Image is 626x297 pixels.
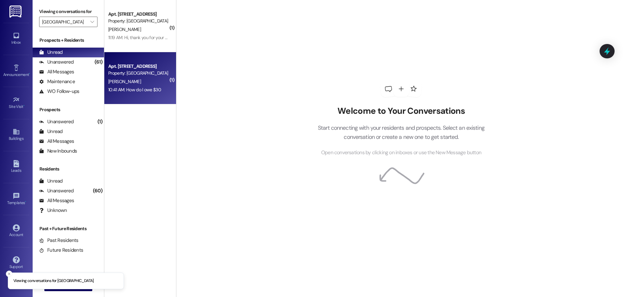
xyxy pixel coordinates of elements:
div: Past + Future Residents [33,225,104,232]
div: Apt. [STREET_ADDRESS] [108,63,169,70]
div: (60) [91,186,104,196]
div: New Inbounds [39,148,77,155]
a: Support [3,254,29,272]
div: Maintenance [39,78,75,85]
div: Prospects [33,106,104,113]
div: Property: [GEOGRAPHIC_DATA] [108,70,169,77]
div: (61) [93,57,104,67]
span: • [23,103,24,108]
a: Inbox [3,30,29,48]
span: Open conversations by clicking on inboxes or use the New Message button [321,149,481,157]
div: Unanswered [39,59,74,66]
a: Leads [3,158,29,176]
i:  [90,19,94,24]
p: Viewing conversations for [GEOGRAPHIC_DATA] [13,278,94,284]
p: Start connecting with your residents and prospects. Select an existing conversation or create a n... [308,123,494,142]
a: Account [3,222,29,240]
span: [PERSON_NAME] [108,79,141,84]
div: Unread [39,49,63,56]
div: (1) [96,117,104,127]
span: • [25,200,26,204]
div: Unread [39,128,63,135]
div: Future Residents [39,247,83,254]
div: WO Follow-ups [39,88,79,95]
div: Past Residents [39,237,79,244]
div: Residents [33,166,104,172]
input: All communities [42,17,87,27]
div: Prospects + Residents [33,37,104,44]
div: 11:19 AM: Hi, thank you for your message. Our team will get back to you [DATE] during regular off... [108,35,303,40]
a: Templates • [3,190,29,208]
img: ResiDesk Logo [9,6,23,18]
span: • [29,71,30,76]
span: [PERSON_NAME] [108,26,141,32]
div: 10:41 AM: How do I owe $30 [108,87,161,93]
h2: Welcome to Your Conversations [308,106,494,116]
button: Close toast [6,271,12,277]
div: All Messages [39,68,74,75]
a: Site Visit • [3,94,29,112]
div: Unanswered [39,118,74,125]
div: Apt. [STREET_ADDRESS] [108,11,169,18]
a: Buildings [3,126,29,144]
div: Unknown [39,207,67,214]
div: Property: [GEOGRAPHIC_DATA] [108,18,169,24]
label: Viewing conversations for [39,7,97,17]
div: Unread [39,178,63,185]
div: All Messages [39,197,74,204]
div: Unanswered [39,187,74,194]
div: All Messages [39,138,74,145]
